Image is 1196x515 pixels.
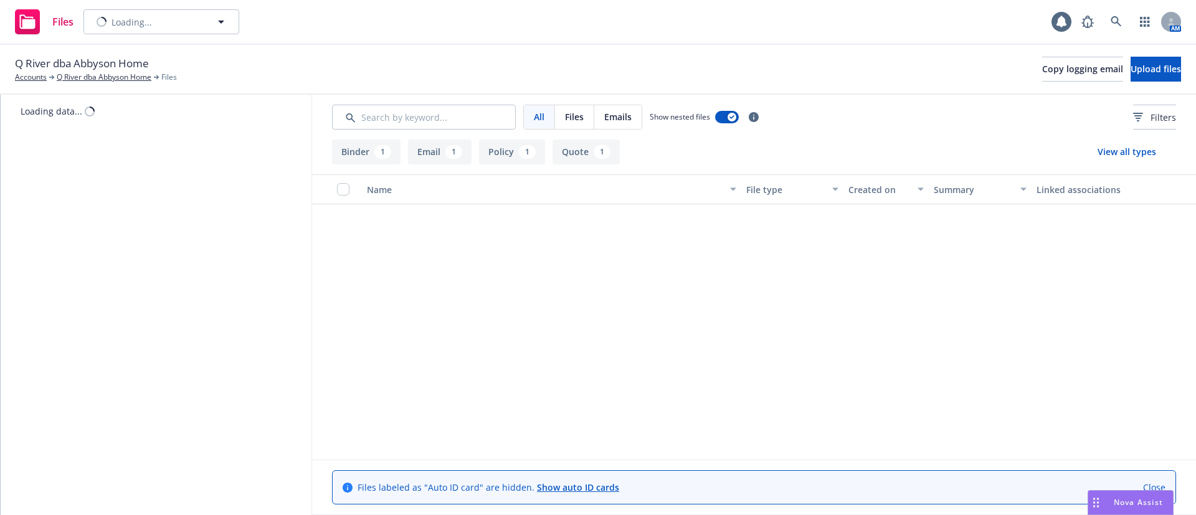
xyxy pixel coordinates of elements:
[1114,497,1163,508] span: Nova Assist
[83,9,239,34] button: Loading...
[537,481,619,493] a: Show auto ID cards
[848,183,910,196] div: Created on
[374,145,391,159] div: 1
[445,145,462,159] div: 1
[534,110,544,123] span: All
[332,105,516,130] input: Search by keyword...
[1042,63,1123,75] span: Copy logging email
[52,17,74,27] span: Files
[934,183,1012,196] div: Summary
[1042,57,1123,82] button: Copy logging email
[337,183,349,196] input: Select all
[594,145,610,159] div: 1
[553,139,620,164] button: Quote
[1037,183,1129,196] div: Linked associations
[650,111,710,122] span: Show nested files
[358,481,619,494] span: Files labeled as "Auto ID card" are hidden.
[1131,57,1181,82] button: Upload files
[1132,9,1157,34] a: Switch app
[1143,481,1165,494] a: Close
[519,145,536,159] div: 1
[1075,9,1100,34] a: Report a Bug
[741,174,843,204] button: File type
[367,183,723,196] div: Name
[161,72,177,83] span: Files
[332,139,401,164] button: Binder
[1032,174,1134,204] button: Linked associations
[479,139,545,164] button: Policy
[21,105,82,118] div: Loading data...
[1078,139,1176,164] button: View all types
[57,72,151,83] a: Q River dba Abbyson Home
[1133,111,1176,124] span: Filters
[1131,63,1181,75] span: Upload files
[15,55,149,72] span: Q River dba Abbyson Home
[408,139,472,164] button: Email
[843,174,929,204] button: Created on
[1151,111,1176,124] span: Filters
[15,72,47,83] a: Accounts
[565,110,584,123] span: Files
[929,174,1031,204] button: Summary
[604,110,632,123] span: Emails
[1088,491,1104,514] div: Drag to move
[1133,105,1176,130] button: Filters
[10,4,78,39] a: Files
[746,183,825,196] div: File type
[1104,9,1129,34] a: Search
[1088,490,1174,515] button: Nova Assist
[362,174,741,204] button: Name
[112,16,152,29] span: Loading...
